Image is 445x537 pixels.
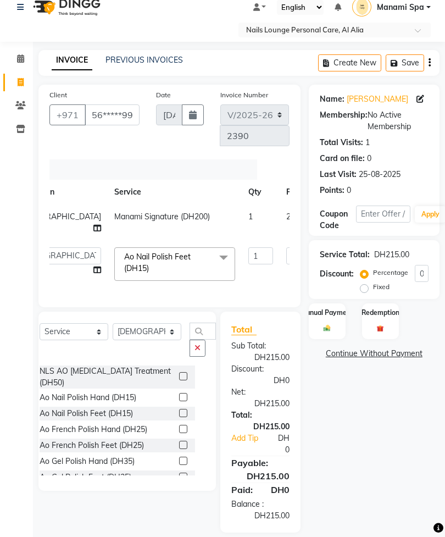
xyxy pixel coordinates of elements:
div: Ao French Polish Hand (DH25) [40,424,147,435]
img: _gift.svg [375,324,386,333]
div: Coupon Code [320,208,356,231]
div: Service Total: [320,249,370,261]
th: Service [108,180,242,204]
th: Price [280,180,326,204]
div: DH215.00 [223,510,298,522]
div: Ao Nail Polish Feet (DH15) [40,408,133,419]
div: Ao Gel Polish Feet (DH35) [40,472,131,483]
div: Membership: [320,109,368,132]
div: DH215.00 [374,249,409,261]
div: Total Visits: [320,137,363,148]
div: DH0 [261,483,298,496]
input: Enter Offer / Coupon Code [356,206,410,223]
span: Total [231,324,257,335]
button: +971 [49,104,86,125]
input: Search or Scan [190,323,216,340]
label: Invoice Number [220,90,268,100]
span: 200 [286,212,299,222]
label: Date [156,90,171,100]
a: PREVIOUS INVOICES [105,55,183,65]
div: Last Visit: [320,169,357,180]
div: No Active Membership [320,109,429,132]
a: [PERSON_NAME] [347,93,408,105]
a: INVOICE [52,51,92,70]
div: Sub Total: [223,340,298,352]
span: 1 [248,212,253,222]
label: Fixed [373,282,390,292]
div: 0 [347,185,351,196]
a: x [149,263,154,273]
div: DH0 [266,433,298,456]
div: Services [10,159,257,180]
th: Technician [9,180,108,204]
div: Net: [223,386,298,398]
img: _cash.svg [321,324,332,332]
div: Discount: [320,268,354,280]
div: DH215.00 [223,469,298,483]
div: DH215.00 [223,352,298,363]
div: Paid: [223,483,261,496]
div: Ao Gel Polish Hand (DH35) [40,456,135,467]
div: DH215.00 [223,398,298,409]
span: Manami Signature (DH200) [114,212,210,222]
div: NLS AO [MEDICAL_DATA] Treatment (DH50) [40,366,175,389]
span: [DEMOGRAPHIC_DATA] [15,212,101,222]
div: DH215.00 [223,421,298,433]
label: Manual Payment [301,308,353,318]
div: 1 [365,137,370,148]
span: Manami Spa [377,2,424,13]
a: Continue Without Payment [311,348,437,359]
label: Percentage [373,268,408,278]
div: 25-08-2025 [359,169,400,180]
label: Redemption [361,308,399,318]
div: Card on file: [320,153,365,164]
button: Save [386,54,424,71]
label: Client [49,90,67,100]
div: 0 [367,153,371,164]
div: Ao Nail Polish Hand (DH15) [40,392,136,403]
input: Search by Name/Mobile/Email/Code [85,104,140,125]
th: Qty [242,180,280,204]
span: Ao Nail Polish Feet (DH15) [124,252,191,273]
div: Balance : [223,499,298,510]
div: Ao French Polish Feet (DH25) [40,440,144,451]
div: Payable: [223,456,298,469]
div: Total: [223,409,298,421]
div: DH0 [223,375,298,386]
a: Add Tip [223,433,266,456]
div: Name: [320,93,344,105]
button: Create New [318,54,381,71]
div: Points: [320,185,344,196]
div: Discount: [223,363,298,375]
